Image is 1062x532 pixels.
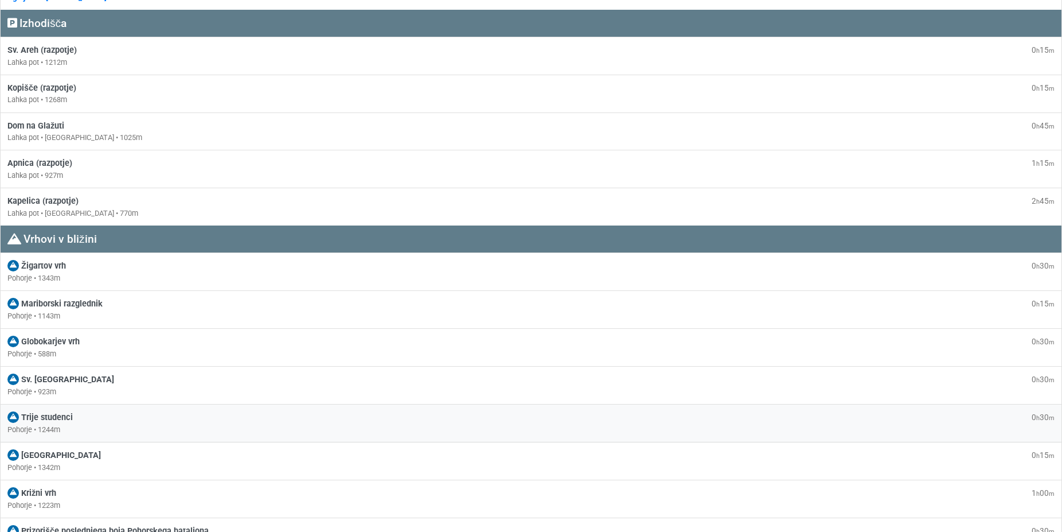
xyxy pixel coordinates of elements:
small: h [1036,47,1040,55]
div: Pohorje • 1223m [7,500,1055,511]
small: h [1036,452,1040,460]
small: h [1036,414,1040,422]
small: h [1036,490,1040,498]
div: Pohorje • 588m [7,348,1055,359]
small: h [1036,339,1040,346]
div: Pohorje • 1244m [7,424,1055,435]
span: Žigartov vrh [21,261,66,271]
small: m [1049,339,1055,346]
span: Apnica (razpotje) [7,158,72,168]
div: Lahka pot • 1268m [7,94,1055,105]
span: Globokarjev vrh [21,337,80,347]
div: Pohorje • 923m [7,386,1055,397]
small: m [1049,47,1055,55]
div: Lahka pot • [GEOGRAPHIC_DATA] • 1025m [7,132,1055,143]
span: 1 00 [1032,488,1055,498]
small: h [1036,123,1040,130]
span: 0 15 [1032,299,1055,308]
div: Pohorje • 1343m [7,273,1055,284]
span: 0 30 [1032,261,1055,270]
span: Trije studenci [21,413,73,422]
h3: Izhodišča [7,17,1055,30]
div: Lahka pot • 1212m [7,57,1055,68]
small: m [1049,452,1055,460]
span: Križni vrh [21,488,56,498]
small: m [1049,263,1055,270]
span: 0 30 [1032,375,1055,384]
small: h [1036,198,1040,205]
small: m [1049,123,1055,130]
small: m [1049,301,1055,308]
span: Dom na Glažuti [7,121,64,131]
span: Sv. Areh (razpotje) [7,45,77,55]
div: Pohorje • 1342m [7,462,1055,473]
span: Mariborski razglednik [21,299,103,309]
span: 0 45 [1032,121,1055,130]
span: [GEOGRAPHIC_DATA] [21,451,101,460]
span: 0 30 [1032,413,1055,422]
span: 0 15 [1032,83,1055,92]
span: 1 15 [1032,158,1055,168]
div: Lahka pot • [GEOGRAPHIC_DATA] • 770m [7,208,1055,219]
span: Kopišče (razpotje) [7,83,76,93]
h3: Vrhovi v bližini [7,232,1055,246]
small: h [1036,376,1040,384]
div: Lahka pot • 927m [7,170,1055,181]
small: m [1049,414,1055,422]
small: m [1049,85,1055,92]
span: 0 15 [1032,45,1055,55]
span: 2 45 [1032,196,1055,205]
small: h [1036,301,1040,308]
small: h [1036,160,1040,168]
span: Sv. [GEOGRAPHIC_DATA] [21,375,114,385]
small: m [1049,198,1055,205]
small: m [1049,490,1055,498]
span: 0 15 [1032,451,1055,460]
small: h [1036,263,1040,270]
span: 0 30 [1032,337,1055,346]
small: h [1036,85,1040,92]
span: Kapelica (razpotje) [7,196,79,206]
div: Pohorje • 1143m [7,310,1055,321]
small: m [1049,376,1055,384]
small: m [1049,160,1055,168]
